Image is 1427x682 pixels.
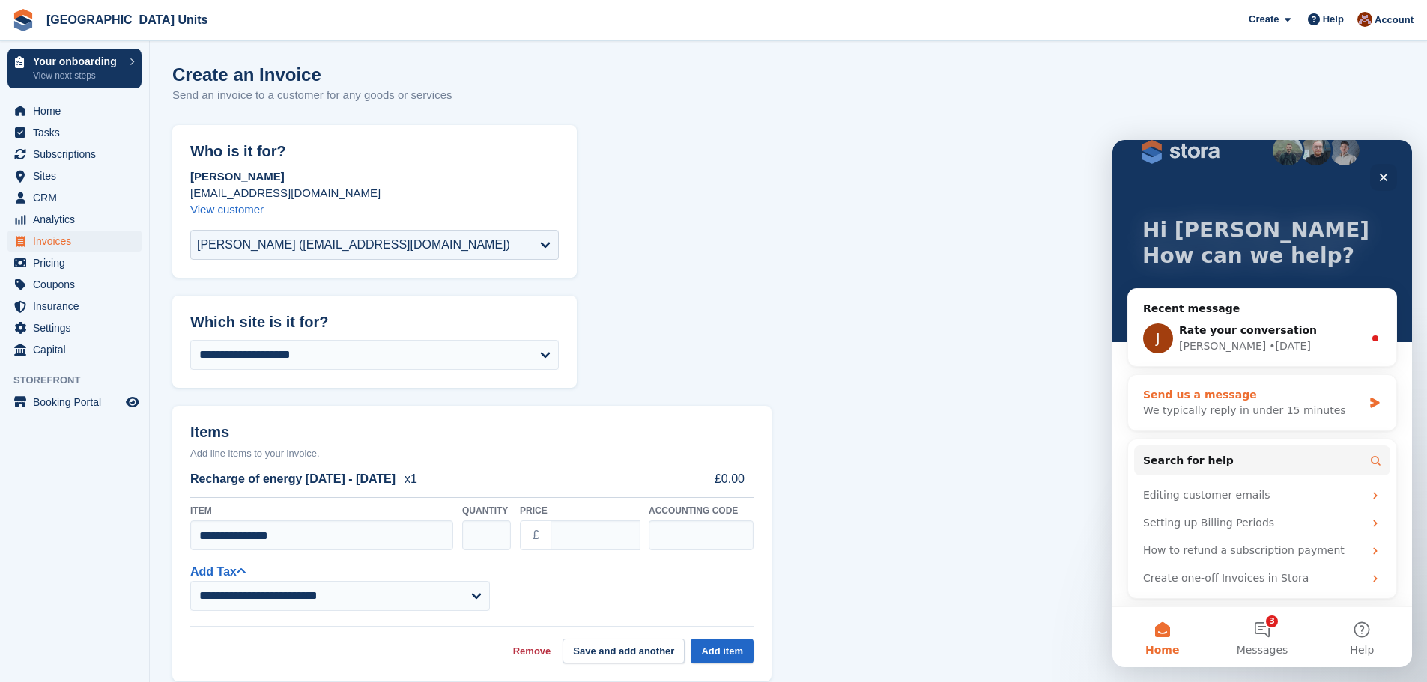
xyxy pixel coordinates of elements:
div: Recent message [31,161,269,177]
div: Setting up Billing Periods [22,369,278,397]
span: Sites [33,165,123,186]
div: [PERSON_NAME] ([EMAIL_ADDRESS][DOMAIN_NAME]) [197,236,510,254]
div: Recent messageProfile image for JenniferRate your conversation[PERSON_NAME]•[DATE] [15,148,285,227]
span: Recharge of energy [DATE] - [DATE] [190,470,396,488]
button: Add item [691,639,754,663]
button: Help [200,467,300,527]
div: Editing customer emails [22,341,278,369]
p: Your onboarding [33,56,122,67]
button: Search for help [22,305,278,335]
a: menu [7,317,142,338]
a: View customer [190,203,264,216]
a: menu [7,296,142,317]
span: Help [237,505,261,515]
span: Account [1375,13,1414,28]
label: Item [190,504,453,517]
label: Accounting code [649,504,754,517]
span: Search for help [31,313,121,329]
div: • [DATE] [157,198,199,214]
iframe: Intercom live chat [1112,140,1412,667]
a: menu [7,231,142,252]
a: menu [7,209,142,230]
a: menu [7,100,142,121]
p: [EMAIL_ADDRESS][DOMAIN_NAME] [190,185,559,201]
h2: Items [190,424,754,444]
a: Preview store [124,393,142,411]
a: menu [7,165,142,186]
div: Profile image for JenniferRate your conversation[PERSON_NAME]•[DATE] [16,171,284,226]
div: Send us a message [31,247,250,263]
span: Capital [33,339,123,360]
span: £0.00 [688,470,745,488]
span: Help [1323,12,1344,27]
p: Send an invoice to a customer for any goods or services [172,87,452,104]
span: Pricing [33,252,123,273]
p: Hi [PERSON_NAME] [30,78,270,103]
div: [PERSON_NAME] [67,198,154,214]
span: CRM [33,187,123,208]
span: Analytics [33,209,123,230]
a: menu [7,252,142,273]
p: Add line items to your invoice. [190,446,754,461]
span: Messages [124,505,176,515]
h2: Who is it for? [190,143,559,160]
button: Messages [100,467,199,527]
img: stora-icon-8386f47178a22dfd0bd8f6a31ec36ba5ce8667c1dd55bd0f319d3a0aa187defe.svg [12,9,34,31]
span: Booking Portal [33,392,123,412]
div: Close [258,24,285,51]
div: Setting up Billing Periods [31,375,251,391]
a: menu [7,392,142,412]
a: menu [7,187,142,208]
a: [GEOGRAPHIC_DATA] Units [40,7,213,32]
span: Storefront [13,373,149,388]
span: Create [1249,12,1279,27]
span: Rate your conversation [67,184,204,196]
div: We typically reply in under 15 minutes [31,263,250,278]
a: menu [7,339,142,360]
div: Create one-off Invoices in Stora [22,424,278,452]
a: Remove [513,644,551,659]
a: Your onboarding View next steps [7,49,142,88]
span: Invoices [33,231,123,252]
p: View next steps [33,69,122,82]
h1: Create an Invoice [172,64,452,85]
span: Home [33,505,67,515]
span: Subscriptions [33,144,123,165]
div: How to refund a subscription payment [31,403,251,418]
div: Create one-off Invoices in Stora [31,430,251,446]
img: Laura Clinnick [1357,12,1372,27]
p: [PERSON_NAME] [190,168,559,185]
label: Quantity [462,504,511,517]
span: Coupons [33,274,123,295]
a: Add Tax [190,565,246,578]
span: Settings [33,317,123,338]
a: menu [7,122,142,143]
label: Price [520,504,640,517]
a: menu [7,274,142,295]
h2: Which site is it for? [190,314,559,331]
div: How to refund a subscription payment [22,397,278,424]
span: Insurance [33,296,123,317]
a: menu [7,144,142,165]
button: Save and add another [563,639,685,663]
span: Tasks [33,122,123,143]
div: Send us a messageWe typically reply in under 15 minutes [15,234,285,291]
span: x1 [405,470,417,488]
div: Profile image for Jennifer [31,183,61,213]
p: How can we help? [30,103,270,129]
span: Home [33,100,123,121]
div: Editing customer emails [31,347,251,363]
